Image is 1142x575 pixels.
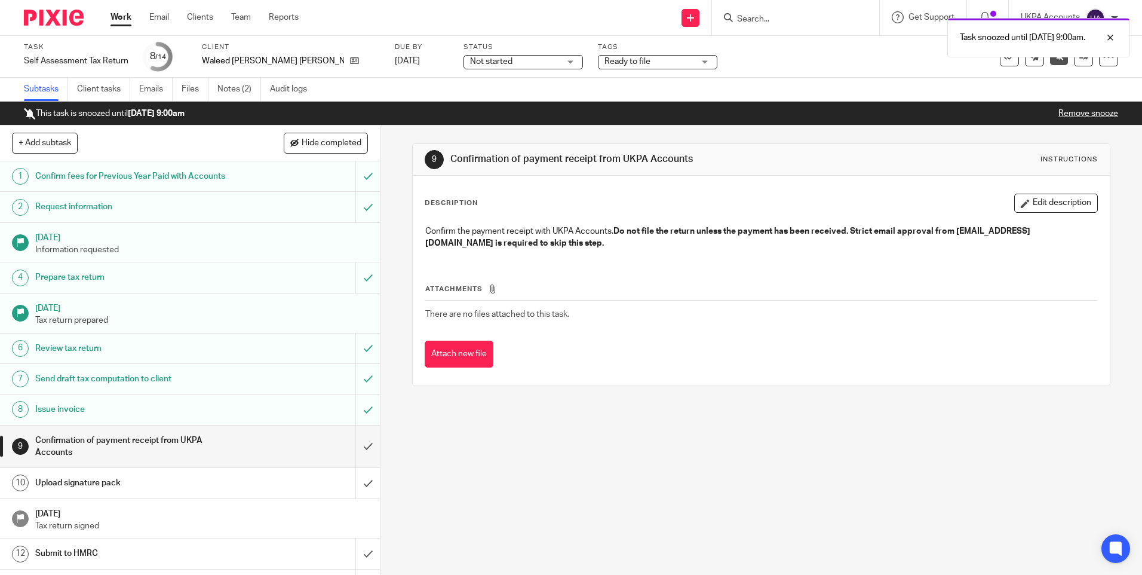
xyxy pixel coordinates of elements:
[77,78,130,101] a: Client tasks
[128,109,185,118] b: [DATE] 9:00am
[450,153,787,166] h1: Confirmation of payment receipt from UKPA Accounts
[35,545,241,562] h1: Submit to HMRC
[35,314,369,326] p: Tax return prepared
[35,370,241,388] h1: Send draft tax computation to client
[12,199,29,216] div: 2
[182,78,208,101] a: Files
[35,505,369,520] h1: [DATE]
[284,133,368,153] button: Hide completed
[960,32,1085,44] p: Task snoozed until [DATE] 9:00am.
[269,11,299,23] a: Reports
[12,133,78,153] button: + Add subtask
[425,286,483,292] span: Attachments
[35,167,241,185] h1: Confirm fees for Previous Year Paid with Accounts
[12,371,29,387] div: 7
[395,57,420,65] span: [DATE]
[24,78,68,101] a: Subtasks
[24,10,84,26] img: Pixie
[202,55,344,67] p: Waleed [PERSON_NAME] [PERSON_NAME]
[270,78,316,101] a: Audit logs
[35,244,369,256] p: Information requested
[302,139,361,148] span: Hide completed
[395,42,449,52] label: Due by
[1014,194,1098,213] button: Edit description
[35,229,369,244] h1: [DATE]
[35,520,369,532] p: Tax return signed
[425,310,569,319] span: There are no files attached to this task.
[12,270,29,286] div: 4
[425,225,1097,250] p: Confirm the payment receipt with UKPA Accounts.
[155,54,166,60] small: /14
[1058,109,1118,118] a: Remove snooze
[12,546,29,562] div: 12
[35,432,241,462] h1: Confirmation of payment receipt from UKPA Accounts
[231,11,251,23] a: Team
[35,299,369,314] h1: [DATE]
[35,474,241,492] h1: Upload signature pack
[149,11,169,23] a: Email
[12,475,29,491] div: 10
[12,438,29,455] div: 9
[613,227,848,235] strong: Do not file the return unless the payment has been received.
[24,108,185,120] p: This task is snoozed until
[463,42,583,52] label: Status
[12,168,29,185] div: 1
[139,78,173,101] a: Emails
[110,11,131,23] a: Work
[35,198,241,216] h1: Request information
[202,42,380,52] label: Client
[150,50,166,63] div: 8
[35,340,241,357] h1: Review tax return
[470,57,512,66] span: Not started
[24,42,128,52] label: Task
[35,268,241,286] h1: Prepare tax return
[604,57,650,66] span: Ready to file
[24,55,128,67] div: Self Assessment Tax Return
[187,11,213,23] a: Clients
[12,340,29,357] div: 6
[1040,155,1098,164] div: Instructions
[425,341,493,368] button: Attach new file
[217,78,261,101] a: Notes (2)
[35,400,241,418] h1: Issue invoice
[12,401,29,418] div: 8
[425,150,444,169] div: 9
[425,198,478,208] p: Description
[1086,8,1105,27] img: svg%3E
